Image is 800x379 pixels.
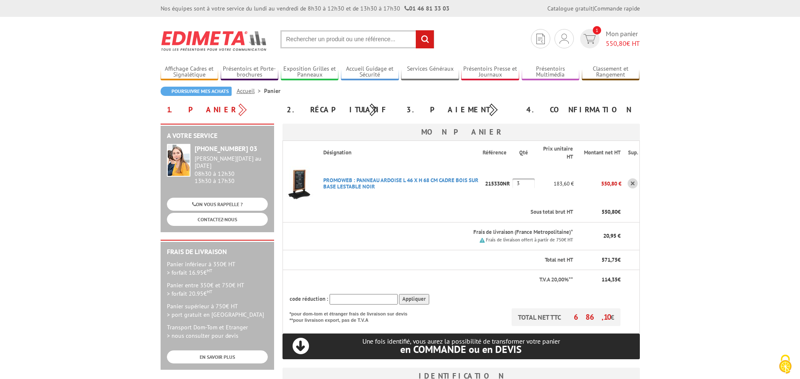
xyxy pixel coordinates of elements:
[536,34,545,44] img: devis rapide
[283,124,640,140] h3: Mon panier
[161,65,219,79] a: Affichage Cadres et Signalétique
[237,87,264,95] a: Accueil
[581,256,620,264] p: €
[195,155,268,170] div: [PERSON_NAME][DATE] au [DATE]
[593,26,601,34] span: 1
[581,208,620,216] p: €
[221,65,279,79] a: Présentoirs et Porte-brochures
[195,155,268,184] div: 08h30 à 12h30 13h30 à 17h30
[167,311,264,318] span: > port gratuit en [GEOGRAPHIC_DATA]
[581,276,620,284] p: €
[264,87,280,95] li: Panier
[290,308,416,324] p: *pour dom-tom et étranger frais de livraison sur devis **pour livraison export, pas de T.V.A
[167,260,268,277] p: Panier inférieur à 350€ HT
[290,276,573,284] p: T.V.A 20,00%**
[775,354,796,375] img: Cookies (fenêtre modale)
[167,302,268,319] p: Panier supérieur à 750€ HT
[483,176,512,191] p: 215330NR
[606,29,640,48] span: Mon panier
[581,149,620,157] p: Montant net HT
[480,238,485,243] img: picto.png
[483,149,512,157] p: Référence
[167,269,212,276] span: > forfait 16.95€
[207,289,212,294] sup: HT
[290,295,328,302] span: code réduction :
[560,34,569,44] img: devis rapide
[167,213,268,226] a: CONTACTEZ-NOUS
[602,276,618,283] span: 114,35
[280,30,434,48] input: Rechercher un produit ou une référence...
[167,248,268,256] h2: Frais de Livraison
[606,39,640,48] span: € HT
[161,87,232,96] a: Poursuivre mes achats
[207,268,212,273] sup: HT
[574,312,610,322] span: 686,10
[317,202,574,222] th: Sous total brut HT
[167,144,190,177] img: widget-service.jpg
[541,145,573,161] p: Prix unitaire HT
[461,65,519,79] a: Présentoirs Presse et Journaux
[602,256,618,263] span: 571,75
[167,281,268,298] p: Panier entre 350€ et 750€ HT
[522,65,580,79] a: Présentoirs Multimédia
[281,65,339,79] a: Exposition Grilles et Panneaux
[512,141,535,165] th: Qté
[486,237,573,243] small: Frais de livraison offert à partir de 750€ HT
[323,228,573,236] p: Frais de livraison (France Metropolitaine)*
[401,65,459,79] a: Services Généraux
[167,350,268,363] a: EN SAVOIR PLUS
[280,102,400,117] div: 2. Récapitulatif
[161,25,268,56] img: Edimeta
[283,337,640,355] p: Une fois identifié, vous aurez la possibilité de transformer votre panier
[167,332,238,339] span: > nous consulter pour devis
[167,198,268,211] a: ON VOUS RAPPELLE ?
[512,308,620,326] p: TOTAL NET TTC €
[161,4,449,13] div: Nos équipes sont à votre service du lundi au vendredi de 8h30 à 12h30 et de 13h30 à 17h30
[583,34,596,44] img: devis rapide
[771,350,800,379] button: Cookies (fenêtre modale)
[167,323,268,340] p: Transport Dom-Tom et Etranger
[400,102,520,117] div: 3. Paiement
[603,232,620,239] span: 20,95 €
[404,5,449,12] strong: 01 46 81 33 03
[535,176,574,191] p: 183,60 €
[161,102,280,117] div: 1. Panier
[317,141,483,165] th: Désignation
[602,208,618,215] span: 550,80
[323,177,478,190] a: PROMOWEB : PANNEAU ARDOISE L 46 X H 68 CM CADRE BOIS SUR BASE LESTABLE NOIR
[578,29,640,48] a: devis rapide 1 Mon panier 550,80€ HT
[400,343,522,356] span: en COMMANDE ou en DEVIS
[283,167,317,200] img: PROMOWEB : PANNEAU ARDOISE L 46 X H 68 CM CADRE BOIS SUR BASE LESTABLE NOIR
[574,176,621,191] p: 550,80 €
[594,5,640,12] a: Commande rapide
[195,144,257,153] strong: [PHONE_NUMBER] 03
[547,4,640,13] div: |
[416,30,434,48] input: rechercher
[341,65,399,79] a: Accueil Guidage et Sécurité
[399,294,429,305] input: Appliquer
[167,290,212,297] span: > forfait 20.95€
[290,256,573,264] p: Total net HT
[582,65,640,79] a: Classement et Rangement
[621,141,639,165] th: Sup.
[167,132,268,140] h2: A votre service
[547,5,593,12] a: Catalogue gratuit
[520,102,640,117] div: 4. Confirmation
[606,39,626,48] span: 550,80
